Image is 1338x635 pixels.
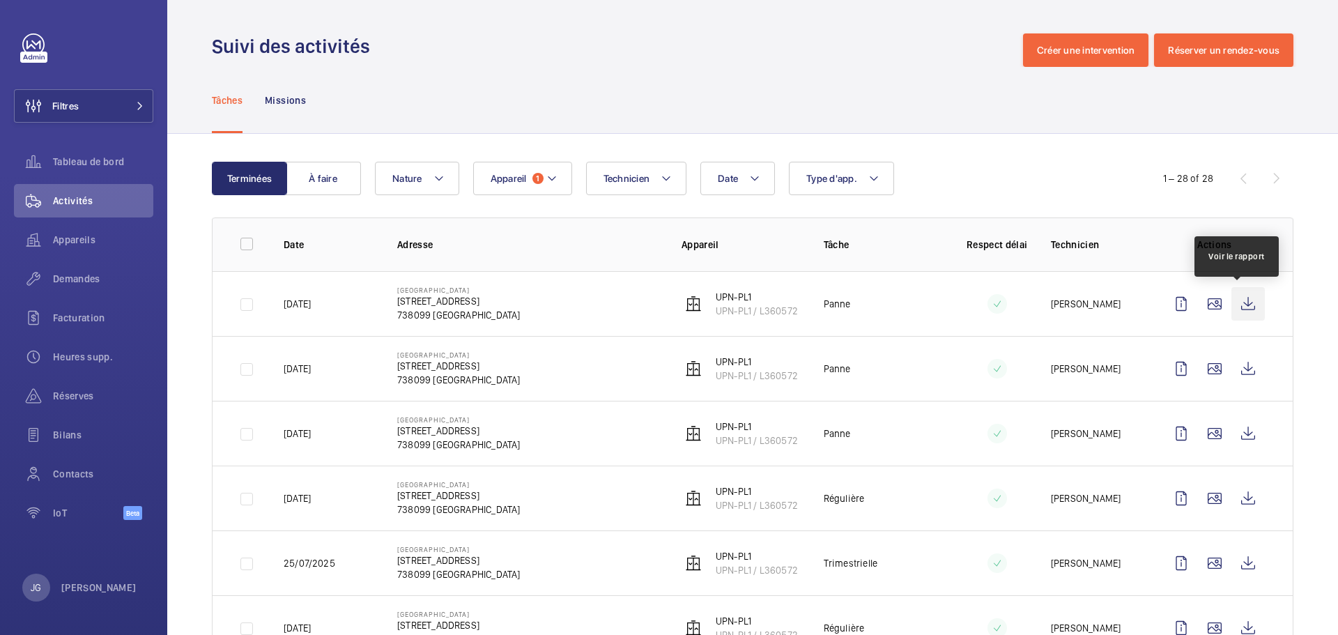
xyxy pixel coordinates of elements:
[53,389,153,403] span: Réserves
[397,438,520,452] p: 738099 [GEOGRAPHIC_DATA]
[52,99,79,113] span: Filtres
[284,556,335,570] p: 25/07/2025
[716,498,798,512] p: UPN-PL1 / L360572
[586,162,687,195] button: Technicien
[397,238,659,252] p: Adresse
[397,359,520,373] p: [STREET_ADDRESS]
[397,610,520,618] p: [GEOGRAPHIC_DATA]
[685,425,702,442] img: elevator.svg
[716,614,798,628] p: UPN-PL1
[284,427,311,441] p: [DATE]
[603,173,650,184] span: Technicien
[392,173,422,184] span: Nature
[700,162,775,195] button: Date
[806,173,857,184] span: Type d'app.
[53,194,153,208] span: Activités
[685,555,702,572] img: elevator.svg
[1051,621,1121,635] p: [PERSON_NAME]
[53,311,153,325] span: Facturation
[685,360,702,377] img: elevator.svg
[1154,33,1293,67] button: Réserver un rendez-vous
[397,373,520,387] p: 738099 [GEOGRAPHIC_DATA]
[1023,33,1149,67] button: Créer une intervention
[212,93,243,107] p: Tâches
[53,272,153,286] span: Demandes
[1051,427,1121,441] p: [PERSON_NAME]
[716,369,798,383] p: UPN-PL1 / L360572
[53,506,123,520] span: IoT
[53,350,153,364] span: Heures supp.
[397,424,520,438] p: [STREET_ADDRESS]
[824,427,851,441] p: Panne
[824,238,944,252] p: Tâche
[716,563,798,577] p: UPN-PL1 / L360572
[716,355,798,369] p: UPN-PL1
[716,549,798,563] p: UPN-PL1
[53,467,153,481] span: Contacts
[284,621,311,635] p: [DATE]
[1208,250,1265,263] div: Voir le rapport
[123,506,142,520] span: Beta
[966,238,1029,252] p: Respect délai
[397,489,520,503] p: [STREET_ADDRESS]
[397,308,520,322] p: 738099 [GEOGRAPHIC_DATA]
[397,545,520,553] p: [GEOGRAPHIC_DATA]
[789,162,894,195] button: Type d'app.
[824,621,865,635] p: Régulière
[1051,362,1121,376] p: [PERSON_NAME]
[716,434,798,447] p: UPN-PL1 / L360572
[397,415,520,424] p: [GEOGRAPHIC_DATA]
[491,173,527,184] span: Appareil
[286,162,361,195] button: À faire
[682,238,801,252] p: Appareil
[1051,238,1142,252] p: Technicien
[397,351,520,359] p: [GEOGRAPHIC_DATA]
[1164,238,1265,252] p: Actions
[212,33,378,59] h1: Suivi des activités
[685,296,702,312] img: elevator.svg
[284,362,311,376] p: [DATE]
[284,238,375,252] p: Date
[397,618,520,632] p: [STREET_ADDRESS]
[718,173,738,184] span: Date
[824,491,865,505] p: Régulière
[397,553,520,567] p: [STREET_ADDRESS]
[53,428,153,442] span: Bilans
[53,155,153,169] span: Tableau de bord
[532,173,544,184] span: 1
[397,480,520,489] p: [GEOGRAPHIC_DATA]
[14,89,153,123] button: Filtres
[375,162,459,195] button: Nature
[31,581,41,595] p: JG
[284,297,311,311] p: [DATE]
[685,490,702,507] img: elevator.svg
[53,233,153,247] span: Appareils
[397,294,520,308] p: [STREET_ADDRESS]
[716,420,798,434] p: UPN-PL1
[716,290,798,304] p: UPN-PL1
[824,556,877,570] p: Trimestrielle
[473,162,572,195] button: Appareil1
[1051,297,1121,311] p: [PERSON_NAME]
[397,286,520,294] p: [GEOGRAPHIC_DATA]
[1163,171,1213,185] div: 1 – 28 of 28
[397,503,520,517] p: 738099 [GEOGRAPHIC_DATA]
[284,491,311,505] p: [DATE]
[824,362,851,376] p: Panne
[265,93,306,107] p: Missions
[824,297,851,311] p: Panne
[716,484,798,498] p: UPN-PL1
[212,162,287,195] button: Terminées
[1051,556,1121,570] p: [PERSON_NAME]
[1051,491,1121,505] p: [PERSON_NAME]
[397,567,520,581] p: 738099 [GEOGRAPHIC_DATA]
[61,581,137,595] p: [PERSON_NAME]
[716,304,798,318] p: UPN-PL1 / L360572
